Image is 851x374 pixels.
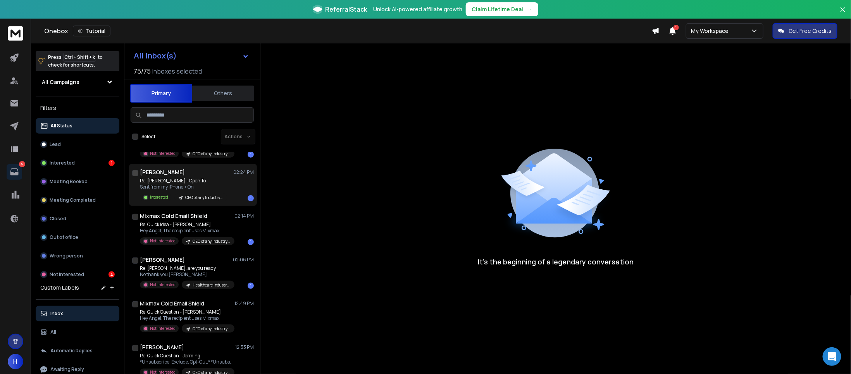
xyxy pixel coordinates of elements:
p: Hey Angel, The recipient uses Mixmax [140,228,233,234]
span: ReferralStack [326,5,367,14]
h3: Filters [36,103,119,113]
h1: Mixmax Cold Email Shield [140,212,207,220]
p: Get Free Credits [789,27,832,35]
button: Not Interested4 [36,267,119,282]
span: 1 [674,25,679,30]
button: Primary [130,84,192,103]
div: 1 [248,239,254,245]
button: H [8,354,23,369]
p: Re: [PERSON_NAME] - Open To [140,178,227,184]
p: Re: [PERSON_NAME], are you ready [140,265,233,271]
button: All Inbox(s) [127,48,255,63]
button: Out of office [36,230,119,245]
p: CEO of any Industry 17k [185,195,222,201]
h1: All Campaigns [42,78,79,86]
p: 02:14 PM [234,213,254,219]
div: 1 [109,160,115,166]
button: Close banner [838,5,848,23]
button: Claim Lifetime Deal→ [466,2,538,16]
h3: Inboxes selected [152,67,202,76]
button: Inbox [36,306,119,321]
p: Not Interested [150,326,176,331]
p: Sent from my iPhone > On [140,184,227,190]
button: All [36,324,119,340]
div: Open Intercom Messenger [823,347,841,366]
button: Interested1 [36,155,119,171]
p: Interested [150,194,168,200]
p: Re: Quick Question - Jerming [140,353,233,359]
p: Automatic Replies [50,348,93,354]
p: No thank you [PERSON_NAME] [140,271,233,278]
div: 1 [248,151,254,158]
p: CEO of any Industry 17k [193,326,230,332]
p: Not Interested [150,151,176,156]
button: Meeting Completed [36,192,119,208]
h3: Custom Labels [40,284,79,292]
p: Meeting Completed [50,197,96,203]
p: 12:33 PM [235,344,254,350]
h1: Mixmax Cold Email Shield [140,300,204,307]
p: My Workspace [691,27,732,35]
p: Re: Quick Idea - [PERSON_NAME] [140,221,233,228]
p: Not Interested [150,282,176,288]
p: Lead [50,141,61,148]
p: Re: Quick Question - [PERSON_NAME] [140,309,233,315]
p: Not Interested [150,238,176,244]
span: Ctrl + Shift + k [63,53,96,62]
p: Meeting Booked [50,178,88,185]
p: Awaiting Reply [50,366,84,372]
div: 1 [248,195,254,201]
p: Inbox [50,311,63,317]
p: Press to check for shortcuts. [48,53,103,69]
h1: [PERSON_NAME] [140,168,185,176]
button: Closed [36,211,119,226]
button: All Campaigns [36,74,119,90]
label: Select [141,134,155,140]
p: All [50,329,56,335]
button: Meeting Booked [36,174,119,189]
p: 02:06 PM [233,257,254,263]
p: It’s the beginning of a legendary conversation [478,256,634,267]
button: Others [192,85,254,102]
button: Get Free Credits [773,23,837,39]
button: Wrong person [36,248,119,264]
p: Hey Angel, The recipient uses Mixmax [140,315,233,321]
p: *Unsubscribe. Exclude. Opt-Out.* *Unsubscribe me [140,359,233,365]
p: All Status [50,123,72,129]
p: 5 [19,161,25,167]
p: 02:24 PM [233,169,254,175]
button: Lead [36,137,119,152]
p: 12:49 PM [234,300,254,307]
span: 75 / 75 [134,67,151,76]
p: Closed [50,216,66,222]
h1: All Inbox(s) [134,52,177,60]
button: Tutorial [73,26,110,36]
p: Out of office [50,234,78,240]
p: Wrong person [50,253,83,259]
button: Automatic Replies [36,343,119,359]
p: Unlock AI-powered affiliate growth [374,5,463,13]
h1: [PERSON_NAME] [140,256,185,264]
div: Onebox [44,26,652,36]
button: All Status [36,118,119,134]
p: Interested [50,160,75,166]
p: CEO of any Industry 17k [193,238,230,244]
h1: [PERSON_NAME] [140,343,184,351]
p: CEO of any Industry 17k [193,151,230,157]
p: Not Interested [50,271,84,278]
div: 4 [109,271,115,278]
p: Healthcare Industry 10K [193,282,230,288]
span: → [527,5,532,13]
a: 5 [7,164,22,180]
div: 1 [248,283,254,289]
